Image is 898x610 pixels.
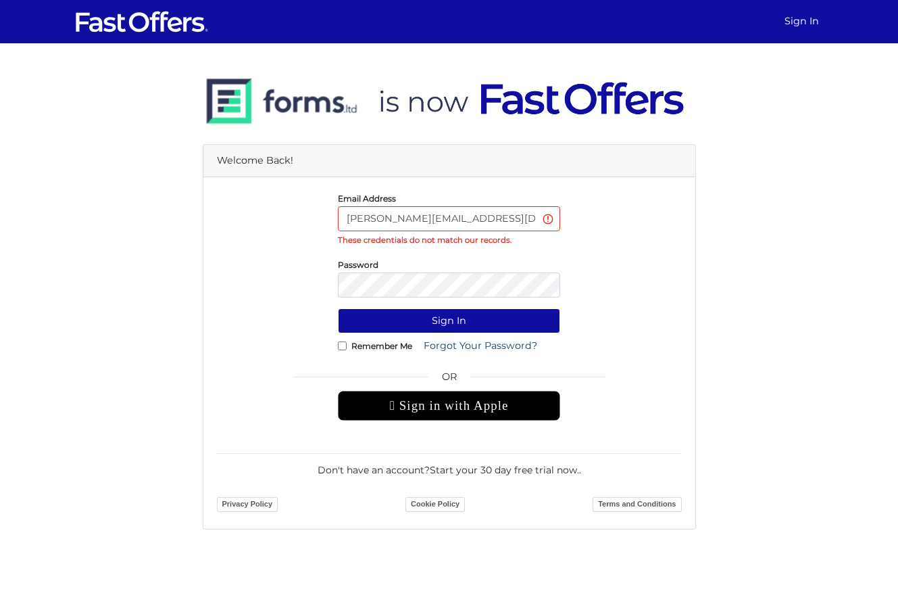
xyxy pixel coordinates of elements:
label: Password [338,263,378,266]
a: Terms and Conditions [593,497,681,512]
a: Start your 30 day free trial now. [430,464,579,476]
a: Privacy Policy [217,497,278,512]
label: Email Address [338,197,396,200]
div: Don't have an account? . [217,453,682,477]
label: Remember Me [351,344,412,348]
span: OR [338,369,560,391]
div: Welcome Back! [203,145,695,177]
input: E-Mail [338,206,560,231]
button: Sign In [338,308,560,333]
a: Cookie Policy [405,497,465,512]
div: Sign in with Apple [338,391,560,421]
strong: These credentials do not match our records. [338,235,512,245]
a: Sign In [779,8,824,34]
a: Forgot Your Password? [415,333,546,358]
